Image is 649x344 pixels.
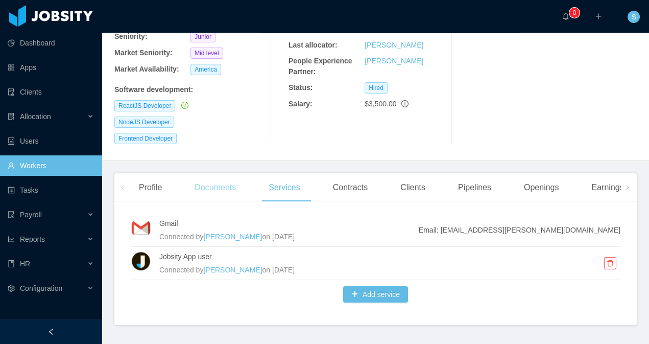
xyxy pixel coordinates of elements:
span: Mid level [190,48,223,59]
span: Junior [190,31,215,42]
i: icon: line-chart [8,236,15,243]
h4: Jobsity App user [159,251,580,262]
a: [PERSON_NAME] [203,233,262,241]
span: $3,500.00 [365,100,396,108]
i: icon: file-protect [8,211,15,218]
a: icon: profileTasks [8,180,94,200]
a: icon: robotUsers [8,131,94,151]
div: Documents [186,173,244,202]
div: Contracts [325,173,376,202]
i: icon: check-circle [181,102,188,109]
b: Seniority: [114,32,148,40]
b: Salary: [289,100,313,108]
i: icon: setting [8,285,15,292]
span: NodeJS Developer [114,117,174,128]
b: Status: [289,83,313,91]
span: HR [20,260,30,268]
b: Market Seniority: [114,49,173,57]
sup: 0 [569,8,580,18]
i: icon: left [120,185,125,190]
h4: Gmail [159,218,419,229]
span: on [DATE] [262,233,295,241]
a: [PERSON_NAME] [365,41,423,49]
span: Email: [EMAIL_ADDRESS][PERSON_NAME][DOMAIN_NAME] [419,225,620,236]
span: Reports [20,235,45,243]
div: Openings [516,173,567,202]
a: [PERSON_NAME] [365,57,423,65]
a: icon: check-circle [179,101,188,109]
i: icon: solution [8,113,15,120]
button: icon: plusAdd service [343,286,408,303]
a: icon: userWorkers [8,155,94,176]
span: S [631,11,636,23]
i: icon: book [8,260,15,267]
span: Payroll [20,211,42,219]
a: icon: auditClients [8,82,94,102]
b: Last allocator: [289,41,338,49]
div: Profile [131,173,170,202]
a: [PERSON_NAME] [203,266,262,274]
div: Pipelines [450,173,499,202]
a: icon: appstoreApps [8,57,94,78]
b: Software development : [114,85,193,94]
span: America [190,64,221,75]
a: icon: pie-chartDashboard [8,33,94,53]
span: Frontend Developer [114,133,177,144]
img: xuEYf3yjHv8fpvZcyFcbvD4AAAAASUVORK5CYII= [131,251,151,271]
div: Clients [392,173,434,202]
b: Market Availability: [114,65,179,73]
span: Connected by [159,266,203,274]
span: ReactJS Developer [114,100,175,111]
i: icon: right [625,185,630,190]
span: Configuration [20,284,62,292]
span: Allocation [20,112,51,121]
i: icon: plus [595,13,602,20]
span: Connected by [159,233,203,241]
img: kuLOZPwjcRA5AEBSsMqJNr0YAABA0AAACBoAABA0AACCBgAABA0AgKABAABBAwAAggYAQNAAAICgAQAQNAAAIGgAAEDQAAAIG... [131,218,151,238]
span: Hired [365,82,388,94]
span: on [DATE] [262,266,295,274]
span: info-circle [401,100,408,107]
div: Services [260,173,308,202]
b: People Experience Partner: [289,57,352,76]
button: icon: delete [604,257,616,269]
i: icon: bell [562,13,569,20]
